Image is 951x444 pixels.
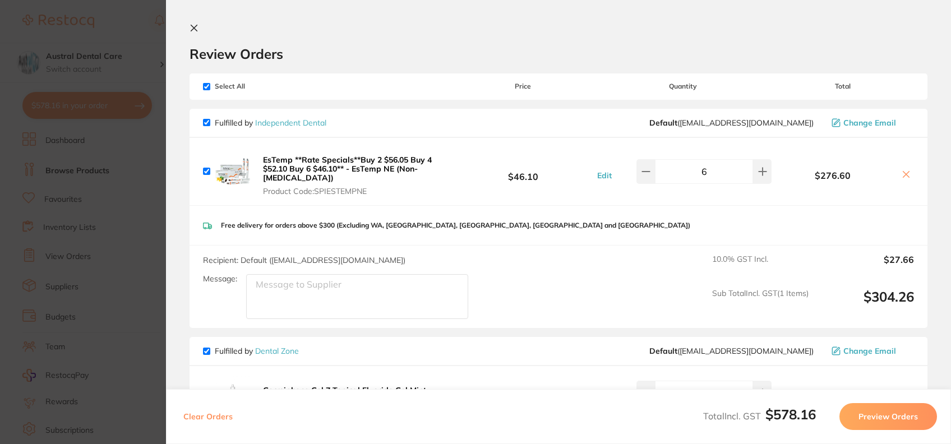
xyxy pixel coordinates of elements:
button: Preview Orders [839,403,937,430]
span: Sub Total Incl. GST ( 1 Items) [712,289,809,320]
span: Total Incl. GST [703,410,816,422]
p: Free delivery for orders above $300 (Excluding WA, [GEOGRAPHIC_DATA], [GEOGRAPHIC_DATA], [GEOGRAP... [221,221,690,229]
span: Select All [203,82,315,90]
b: EsTemp **Rate Specials**Buy 2 $56.05 Buy 4 $52.10 Buy 6 $46.10** - EsTemp NE (Non-[MEDICAL_DATA]) [263,155,432,183]
a: Dental Zone [255,346,299,356]
p: Fulfilled by [215,118,326,127]
b: Germiphene Gel 7 Topical Fluoride Gel Mint [263,385,426,395]
a: Independent Dental [255,118,326,128]
img: ZHRoaXJ4Mw [215,375,251,411]
span: Total [772,82,914,90]
span: Change Email [843,118,896,127]
span: hello@dentalzone.com.au [649,346,814,355]
b: Default [649,346,677,356]
output: $304.26 [818,289,914,320]
b: $578.16 [765,406,816,423]
button: Change Email [828,346,914,356]
button: Clear Orders [180,403,236,430]
img: amJlY3dvaA [215,154,251,189]
span: Change Email [843,346,896,355]
span: orders@independentdental.com.au [649,118,814,127]
span: 10.0 % GST Incl. [712,255,809,279]
button: EsTemp **Rate Specials**Buy 2 $56.05 Buy 4 $52.10 Buy 6 $46.10** - EsTemp NE (Non-[MEDICAL_DATA])... [260,155,452,196]
button: Change Email [828,118,914,128]
span: Price [452,82,594,90]
span: Recipient: Default ( [EMAIL_ADDRESS][DOMAIN_NAME] ) [203,255,405,265]
button: Edit [594,170,615,181]
span: Product Code: SPIESTEMPNE [263,187,449,196]
h2: Review Orders [190,45,927,62]
label: Message: [203,274,237,284]
output: $27.66 [818,255,914,279]
button: Germiphene Gel 7 Topical Fluoride Gel Mint Product Code:FGM [260,385,430,409]
b: Default [649,118,677,128]
b: $46.10 [452,161,594,182]
b: $48.00 [452,383,594,404]
p: Fulfilled by [215,346,299,355]
span: Quantity [594,82,772,90]
b: $276.60 [772,170,894,181]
